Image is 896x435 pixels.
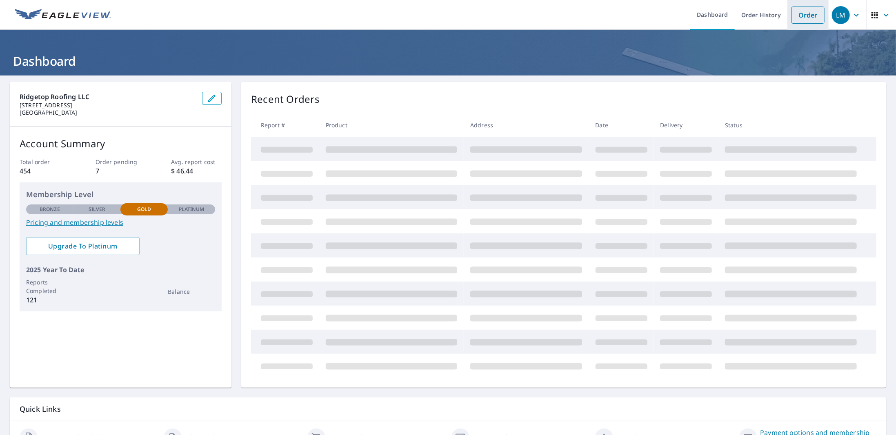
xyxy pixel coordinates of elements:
p: Recent Orders [251,92,320,107]
p: Ridgetop Roofing LLC [20,92,196,102]
p: Silver [89,206,106,213]
th: Report # [251,113,319,137]
div: LM [832,6,850,24]
p: [GEOGRAPHIC_DATA] [20,109,196,116]
p: Bronze [40,206,60,213]
th: Status [718,113,863,137]
p: Quick Links [20,404,876,414]
a: Pricing and membership levels [26,217,215,227]
a: Upgrade To Platinum [26,237,140,255]
p: Reports Completed [26,278,73,295]
p: Account Summary [20,136,222,151]
p: 454 [20,166,70,176]
p: Order pending [96,158,146,166]
p: 2025 Year To Date [26,265,215,275]
img: EV Logo [15,9,111,21]
p: Total order [20,158,70,166]
p: 7 [96,166,146,176]
p: 121 [26,295,73,305]
p: Gold [137,206,151,213]
h1: Dashboard [10,53,886,69]
p: Membership Level [26,189,215,200]
th: Product [319,113,464,137]
p: [STREET_ADDRESS] [20,102,196,109]
th: Date [589,113,654,137]
a: Order [792,7,825,24]
th: Delivery [654,113,718,137]
th: Address [464,113,589,137]
p: Platinum [179,206,205,213]
span: Upgrade To Platinum [33,242,133,251]
p: Balance [168,287,215,296]
p: $ 46.44 [171,166,222,176]
p: Avg. report cost [171,158,222,166]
